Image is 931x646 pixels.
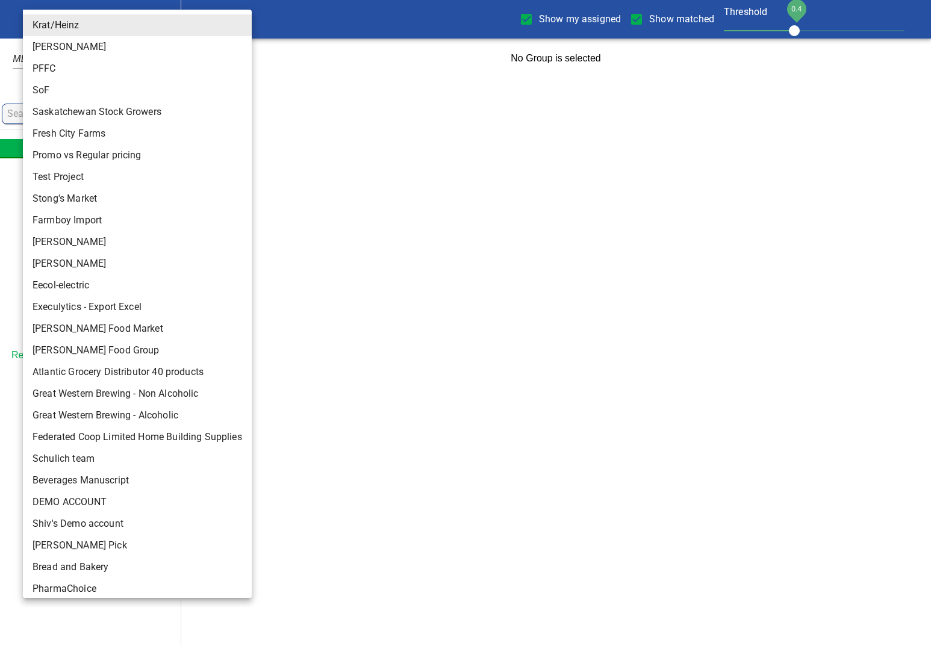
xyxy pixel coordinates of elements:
li: Shiv's Demo account [23,513,252,535]
li: Schulich team [23,448,252,470]
li: Bread and Bakery [23,556,252,578]
li: Great Western Brewing - Alcoholic [23,405,252,426]
li: Great Western Brewing - Non Alcoholic [23,383,252,405]
li: Eecol-electric [23,275,252,296]
li: Federated Coop Limited Home Building Supplies [23,426,252,448]
li: [PERSON_NAME] [23,253,252,275]
li: Execulytics - Export Excel [23,296,252,318]
li: Atlantic Grocery Distributor 40 products [23,361,252,383]
li: [PERSON_NAME] Pick [23,535,252,556]
li: [PERSON_NAME] [23,36,252,58]
li: Saskatchewan Stock Growers [23,101,252,123]
li: Beverages Manuscript [23,470,252,491]
li: [PERSON_NAME] Food Market [23,318,252,340]
li: Farmboy Import [23,210,252,231]
li: PharmaChoice [23,578,252,600]
li: Stong's Market [23,188,252,210]
li: PFFC [23,58,252,79]
li: Test Project [23,166,252,188]
li: Krat/Heinz [23,14,252,36]
li: Promo vs Regular pricing [23,144,252,166]
li: SoF [23,79,252,101]
li: DEMO ACCOUNT [23,491,252,513]
li: [PERSON_NAME] [23,231,252,253]
li: Fresh City Farms [23,123,252,144]
li: [PERSON_NAME] Food Group [23,340,252,361]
